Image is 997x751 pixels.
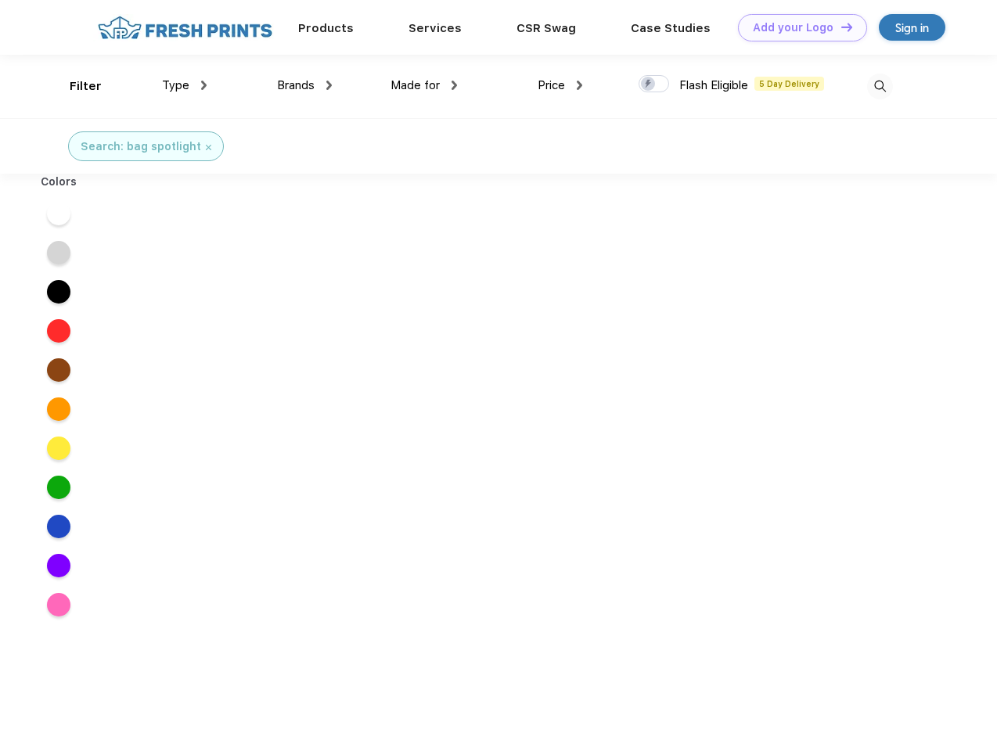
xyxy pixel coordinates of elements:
[326,81,332,90] img: dropdown.png
[452,81,457,90] img: dropdown.png
[391,78,440,92] span: Made for
[29,174,89,190] div: Colors
[879,14,945,41] a: Sign in
[206,145,211,150] img: filter_cancel.svg
[679,78,748,92] span: Flash Eligible
[162,78,189,92] span: Type
[841,23,852,31] img: DT
[201,81,207,90] img: dropdown.png
[577,81,582,90] img: dropdown.png
[753,21,833,34] div: Add your Logo
[867,74,893,99] img: desktop_search.svg
[277,78,315,92] span: Brands
[754,77,824,91] span: 5 Day Delivery
[298,21,354,35] a: Products
[895,19,929,37] div: Sign in
[538,78,565,92] span: Price
[93,14,277,41] img: fo%20logo%202.webp
[70,77,102,95] div: Filter
[81,138,201,155] div: Search: bag spotlight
